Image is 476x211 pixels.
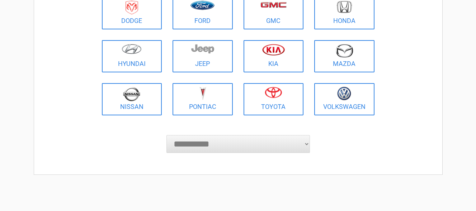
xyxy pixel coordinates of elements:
img: volkswagen [337,87,351,101]
a: Jeep [173,40,233,72]
img: gmc [260,2,287,8]
img: hyundai [122,44,142,54]
img: pontiac [199,87,206,100]
a: Kia [244,40,304,72]
a: Pontiac [173,83,233,115]
a: Mazda [314,40,374,72]
img: jeep [191,44,214,54]
img: nissan [123,87,140,101]
a: Nissan [102,83,162,115]
img: ford [190,1,215,10]
a: Toyota [244,83,304,115]
img: mazda [335,44,353,58]
img: honda [337,1,352,13]
a: Volkswagen [314,83,374,115]
img: dodge [126,1,138,15]
a: Hyundai [102,40,162,72]
img: toyota [265,87,282,98]
img: kia [262,44,285,56]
